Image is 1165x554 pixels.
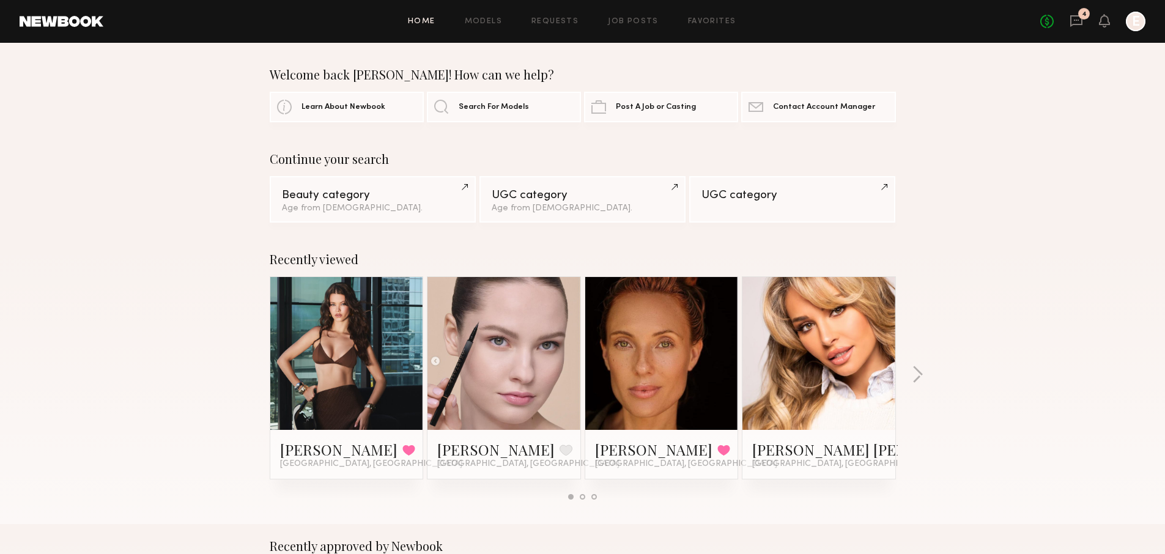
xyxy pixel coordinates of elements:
[270,152,896,166] div: Continue your search
[479,176,686,223] a: UGC categoryAge from [DEMOGRAPHIC_DATA].
[270,67,896,82] div: Welcome back [PERSON_NAME]! How can we help?
[701,190,883,201] div: UGC category
[270,92,424,122] a: Learn About Newbook
[492,204,673,213] div: Age from [DEMOGRAPHIC_DATA].
[282,190,464,201] div: Beauty category
[1070,14,1083,29] a: 4
[584,92,738,122] a: Post A Job or Casting
[270,252,896,267] div: Recently viewed
[1082,11,1087,18] div: 4
[608,18,659,26] a: Job Posts
[595,440,712,459] a: [PERSON_NAME]
[531,18,579,26] a: Requests
[492,190,673,201] div: UGC category
[270,176,476,223] a: Beauty categoryAge from [DEMOGRAPHIC_DATA].
[282,204,464,213] div: Age from [DEMOGRAPHIC_DATA].
[427,92,581,122] a: Search For Models
[773,103,875,111] span: Contact Account Manager
[616,103,696,111] span: Post A Job or Casting
[752,440,991,459] a: [PERSON_NAME] [PERSON_NAME]
[465,18,502,26] a: Models
[752,459,934,469] span: [GEOGRAPHIC_DATA], [GEOGRAPHIC_DATA]
[280,440,398,459] a: [PERSON_NAME]
[459,103,529,111] span: Search For Models
[689,176,895,223] a: UGC category
[270,539,896,553] div: Recently approved by Newbook
[688,18,736,26] a: Favorites
[1126,12,1145,31] a: E
[437,459,619,469] span: [GEOGRAPHIC_DATA], [GEOGRAPHIC_DATA]
[437,440,555,459] a: [PERSON_NAME]
[741,92,895,122] a: Contact Account Manager
[408,18,435,26] a: Home
[595,459,777,469] span: [GEOGRAPHIC_DATA], [GEOGRAPHIC_DATA]
[280,459,462,469] span: [GEOGRAPHIC_DATA], [GEOGRAPHIC_DATA]
[301,103,385,111] span: Learn About Newbook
